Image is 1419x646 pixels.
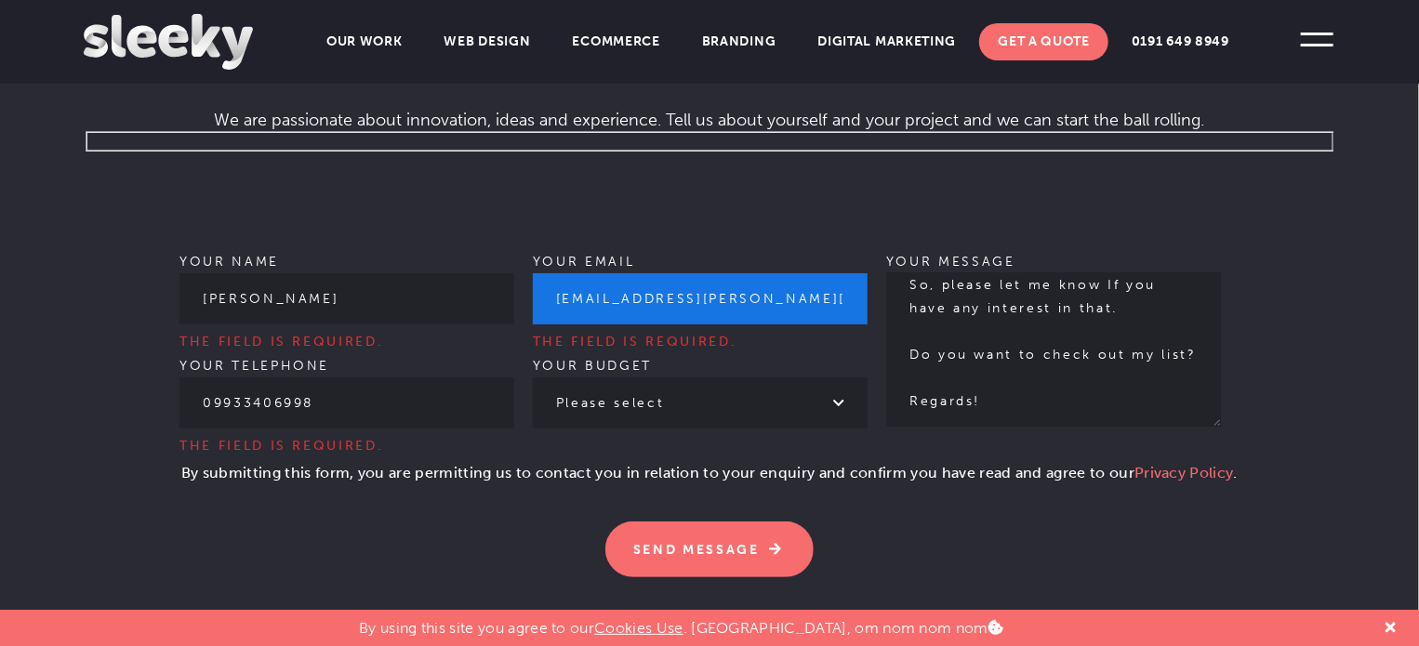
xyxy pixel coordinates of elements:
input: Send Message [605,521,814,577]
a: Digital Marketing [800,23,975,60]
p: By submitting this form, you are permitting us to contact you in relation to your enquiry and con... [179,462,1240,499]
a: Privacy Policy [1134,464,1233,481]
select: Your budget [533,377,868,428]
a: Our Work [308,23,421,60]
p: We are passionate about innovation, ideas and experience. Tell us about yourself and your project... [84,86,1335,131]
label: Your email [533,254,868,353]
p: By using this site you agree to our . [GEOGRAPHIC_DATA], om nom nom nom [359,610,1003,637]
input: Your name [179,273,514,324]
input: Your telephone [179,377,514,428]
label: Your budget [533,358,868,411]
a: 0191 649 8949 [1113,23,1248,60]
a: Get A Quote [979,23,1108,60]
textarea: Your message [886,273,1221,427]
a: Cookies Use [594,619,683,637]
span: The field is required. [533,330,868,353]
a: Ecommerce [554,23,679,60]
img: Sleeky Web Design Newcastle [84,14,253,70]
label: Your name [179,254,514,353]
input: Your email [533,273,868,324]
span: The field is required. [179,330,514,353]
a: Branding [683,23,795,60]
span: The field is required. [179,434,514,457]
form: Contact form [84,131,1335,577]
label: Your message [886,254,1221,458]
label: Your telephone [179,358,514,457]
a: Web Design [426,23,550,60]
